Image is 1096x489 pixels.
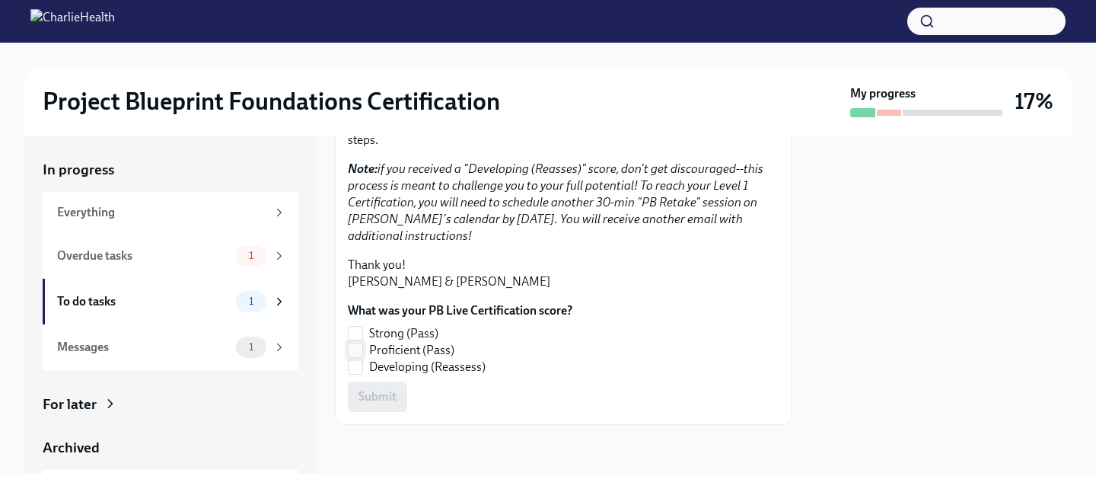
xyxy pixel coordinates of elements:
a: Archived [43,438,298,458]
span: 1 [240,341,263,353]
span: Developing (Reassess) [369,359,486,376]
span: 1 [240,296,263,307]
a: Overdue tasks1 [43,233,298,279]
span: Proficient (Pass) [369,342,454,359]
strong: Note: [348,161,378,176]
div: For later [43,395,97,414]
div: Everything [57,204,266,221]
div: Messages [57,339,230,356]
span: 1 [240,250,263,261]
a: To do tasks1 [43,279,298,324]
label: What was your PB Live Certification score? [348,302,572,319]
div: Overdue tasks [57,248,230,264]
a: Messages1 [43,324,298,370]
strong: My progress [850,85,916,102]
em: if you received a "Developing (Reasses)" score, don't get discouraged--this process is meant to c... [348,161,763,243]
a: Everything [43,192,298,233]
div: To do tasks [57,293,230,310]
span: Strong (Pass) [369,325,438,342]
a: In progress [43,160,298,180]
h2: Project Blueprint Foundations Certification [43,86,500,117]
img: CharlieHealth [30,9,115,34]
p: Thank you! [PERSON_NAME] & [PERSON_NAME] [348,257,779,290]
a: For later [43,395,298,414]
h3: 17% [1015,88,1053,115]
